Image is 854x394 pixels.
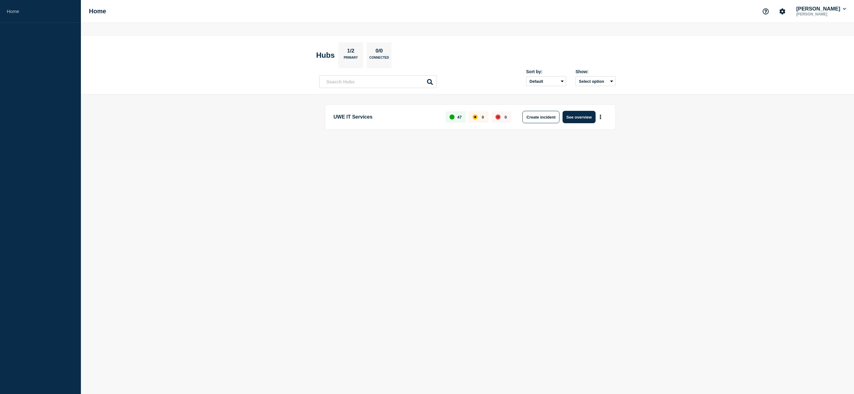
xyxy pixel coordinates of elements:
p: 1/2 [345,48,357,56]
p: Connected [369,56,389,62]
div: Show: [576,69,616,74]
p: [PERSON_NAME] [795,12,847,16]
button: More actions [597,111,605,123]
p: Primary [344,56,358,62]
input: Search Hubs [319,75,437,88]
button: Create incident [522,111,559,123]
div: Sort by: [526,69,566,74]
h2: Hubs [316,51,335,60]
button: See overview [563,111,595,123]
select: Sort by [526,76,566,86]
button: Support [759,5,772,18]
button: Select option [576,76,616,86]
div: down [496,115,500,119]
p: UWE IT Services [333,111,439,123]
p: 0 [504,115,507,119]
button: [PERSON_NAME] [795,6,847,12]
button: Account settings [776,5,789,18]
div: up [450,115,454,119]
p: 47 [457,115,462,119]
h1: Home [89,8,106,15]
div: affected [473,115,478,119]
p: 0 [482,115,484,119]
p: 0/0 [373,48,385,56]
